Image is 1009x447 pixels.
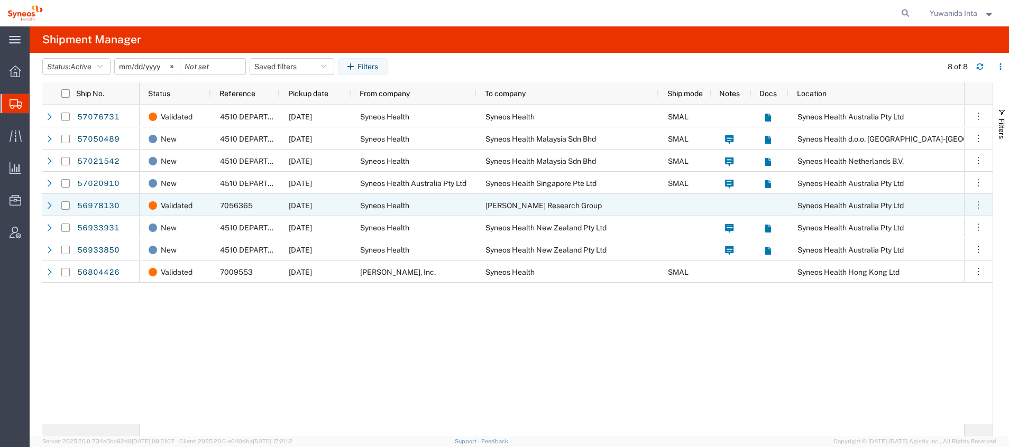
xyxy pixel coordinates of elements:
span: To company [485,89,526,98]
span: 4510 DEPARTMENTAL EXPENSE [220,179,334,188]
img: logo [7,5,43,21]
span: Daiichi Sankyo, Inc. [360,268,436,276]
span: Syneos Health New Zealand Pty Ltd [485,224,607,232]
a: 57050489 [77,131,120,148]
span: SMAL [668,179,689,188]
span: New [161,172,177,194]
span: SMAL [668,268,689,276]
a: 56978130 [77,198,120,215]
span: Syneos Health Australia Pty Ltd [797,201,904,210]
span: Syneos Health Malaysia Sdn Bhd [485,157,596,165]
span: Client: 2025.20.0-e640dba [179,438,292,444]
span: Syneos Health [360,113,409,121]
span: 09/25/2025 [289,224,312,232]
span: SMAL [668,157,689,165]
input: Not set [115,59,180,74]
button: Yuwanida Inta [929,7,995,20]
a: 56933931 [77,220,120,237]
span: Syneos Health [485,268,535,276]
span: Validated [161,194,192,217]
span: Validated [161,106,192,128]
a: 57021542 [77,153,120,170]
span: Syneos Health [360,201,409,210]
span: 7009553 [220,268,253,276]
span: Syneos Health Netherlands B.V. [797,157,904,165]
span: Status [148,89,170,98]
span: Illingworth Research Group [485,201,602,210]
a: 57020910 [77,175,120,192]
span: 4510 DEPARTMENTAL EXPENSE [220,135,334,143]
span: New [161,150,177,172]
span: Syneos Health Australia Pty Ltd [797,113,904,121]
span: Syneos Health Hong Kong Ltd [797,268,900,276]
span: Location [797,89,827,98]
button: Filters [338,58,388,75]
span: New [161,217,177,239]
span: 4510 DEPARTMENTAL EXPENSE [220,224,334,232]
span: [DATE] 17:21:12 [253,438,292,444]
span: Pickup date [288,89,328,98]
span: Ship mode [667,89,703,98]
span: Server: 2025.20.0-734e5bc92d9 [42,438,175,444]
span: Syneos Health Australia Pty Ltd [797,246,904,254]
span: New [161,128,177,150]
a: 56804426 [77,264,120,281]
span: 09/30/2025 [289,201,312,210]
span: SMAL [668,135,689,143]
span: Syneos Health [360,135,409,143]
span: Syneos Health [360,246,409,254]
span: Syneos Health New Zealand Pty Ltd [485,246,607,254]
span: 09/15/2025 [289,268,312,276]
input: Not set [180,59,245,74]
span: Notes [719,89,740,98]
span: Syneos Health Singapore Pte Ltd [485,179,597,188]
span: 10/07/2025 [289,135,312,143]
span: From company [360,89,410,98]
span: 10/16/2025 [289,113,312,121]
a: Support [455,438,481,444]
span: Validated [161,261,192,283]
a: Feedback [481,438,508,444]
span: Syneos Health Australia Pty Ltd [797,224,904,232]
span: 7056365 [220,201,253,210]
span: Syneos Health [485,113,535,121]
span: 09/25/2025 [289,246,312,254]
span: Syneos Health [360,157,409,165]
span: 4510 DEPARTMENTAL EXPENSE [220,113,334,121]
button: Saved filters [250,58,334,75]
span: 10/03/2025 [289,157,312,165]
span: Reference [219,89,255,98]
span: Copyright © [DATE]-[DATE] Agistix Inc., All Rights Reserved [833,437,996,446]
a: 57076731 [77,109,120,126]
div: 8 of 8 [948,61,968,72]
span: Syneos Health Australia Pty Ltd [797,179,904,188]
span: Filters [997,118,1006,139]
button: Status:Active [42,58,111,75]
span: SMAL [668,113,689,121]
span: Active [70,62,91,71]
span: Syneos Health [360,224,409,232]
h4: Shipment Manager [42,26,141,53]
span: 4510 DEPARTMENTAL EXPENSE [220,157,334,165]
span: Syneos Health Australia Pty Ltd [360,179,466,188]
span: Syneos Health Malaysia Sdn Bhd [485,135,596,143]
span: Ship No. [76,89,104,98]
span: [DATE] 09:51:07 [132,438,175,444]
span: Yuwanida Inta [930,7,977,19]
a: 56933850 [77,242,120,259]
span: 10/03/2025 [289,179,312,188]
span: New [161,239,177,261]
span: Docs [759,89,777,98]
span: 4510 DEPARTMENTAL EXPENSE [220,246,334,254]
